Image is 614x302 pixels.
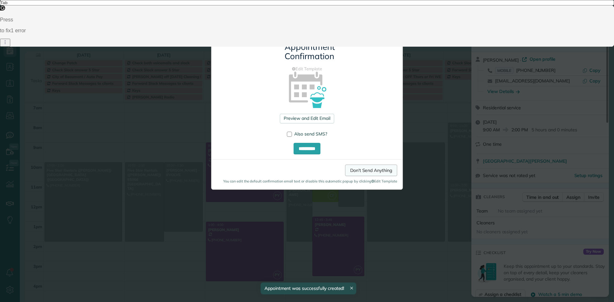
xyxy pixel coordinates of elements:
[217,179,397,184] small: You can edit the default confirmation email text or disable this automatic popup by clicking Edit...
[280,114,334,123] a: Preview and Edit Email
[216,66,398,72] a: Edit Template
[279,60,336,118] img: appointment_confirmation_icon-141e34405f88b12ade42628e8c248340957700ab75a12ae832a8710e9b578dc5.png
[285,43,329,61] h3: Appointment Confirmation
[345,165,397,176] a: Don't Send Anything
[261,283,357,294] div: Appointment was successfully created!
[294,131,327,137] span: Also send SMS?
